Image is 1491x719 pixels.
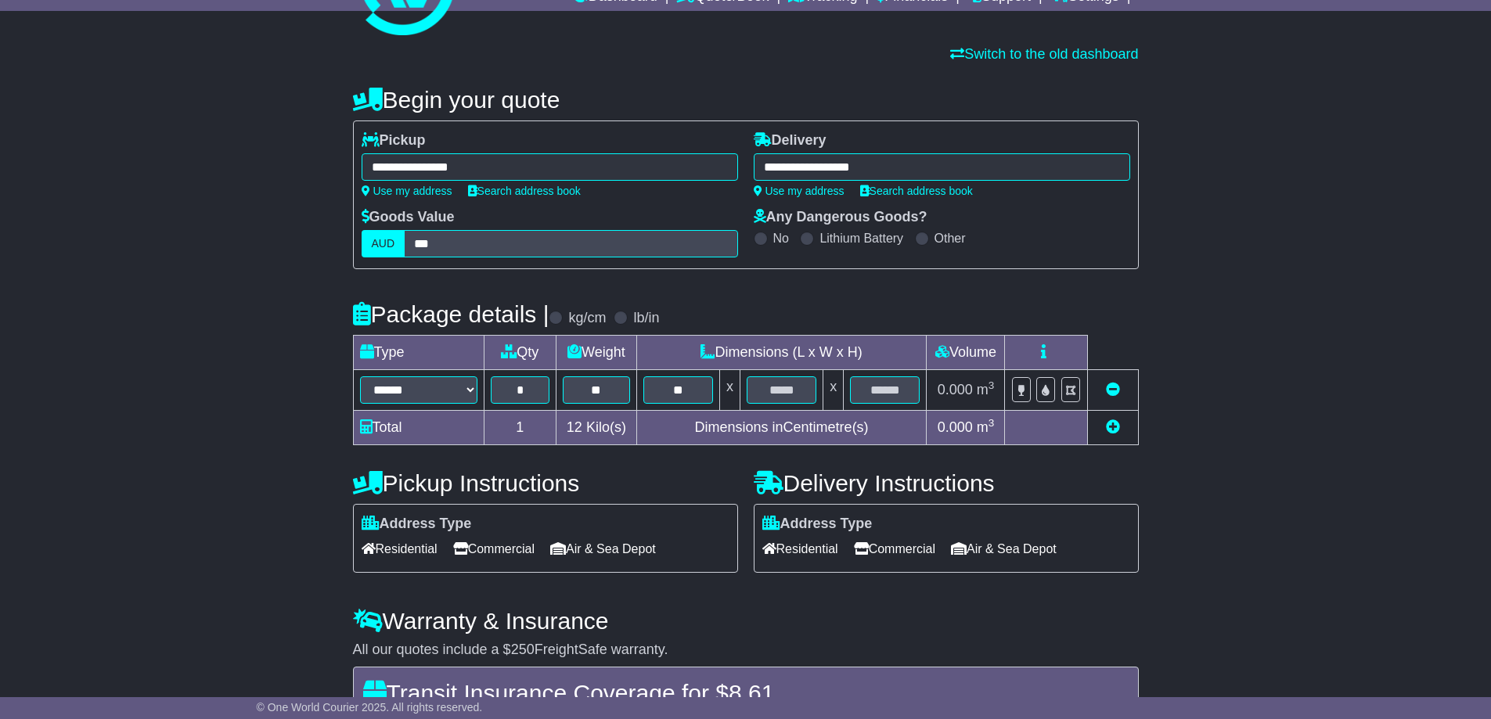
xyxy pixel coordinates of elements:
a: Add new item [1106,419,1120,435]
label: Lithium Battery [819,231,903,246]
h4: Pickup Instructions [353,470,738,496]
sup: 3 [989,379,995,391]
span: Residential [762,537,838,561]
td: x [823,370,844,411]
td: x [719,370,740,411]
a: Use my address [362,185,452,197]
td: Type [353,336,484,370]
span: m [977,382,995,397]
a: Use my address [754,185,845,197]
label: AUD [362,230,405,257]
a: Remove this item [1106,382,1120,397]
td: Dimensions (L x W x H) [636,336,927,370]
label: lb/in [633,310,659,327]
span: m [977,419,995,435]
h4: Delivery Instructions [754,470,1139,496]
a: Search address book [468,185,581,197]
h4: Package details | [353,301,549,327]
h4: Warranty & Insurance [353,608,1139,634]
label: Other [935,231,966,246]
span: Commercial [854,537,935,561]
td: Kilo(s) [556,411,637,445]
a: Search address book [860,185,973,197]
span: 12 [567,419,582,435]
td: 1 [484,411,556,445]
label: Goods Value [362,209,455,226]
label: kg/cm [568,310,606,327]
span: Commercial [453,537,535,561]
a: Switch to the old dashboard [950,46,1138,62]
td: Dimensions in Centimetre(s) [636,411,927,445]
h4: Begin your quote [353,87,1139,113]
td: Qty [484,336,556,370]
span: Air & Sea Depot [951,537,1057,561]
label: Address Type [362,516,472,533]
label: No [773,231,789,246]
span: 250 [511,642,535,657]
span: © One World Courier 2025. All rights reserved. [257,701,483,714]
span: 0.000 [938,382,973,397]
label: Any Dangerous Goods? [754,209,927,226]
span: 8.61 [729,680,774,706]
td: Weight [556,336,637,370]
div: All our quotes include a $ FreightSafe warranty. [353,642,1139,659]
td: Total [353,411,484,445]
sup: 3 [989,417,995,429]
label: Delivery [754,132,827,149]
label: Pickup [362,132,426,149]
span: Residential [362,537,438,561]
td: Volume [927,336,1005,370]
span: Air & Sea Depot [550,537,656,561]
span: 0.000 [938,419,973,435]
label: Address Type [762,516,873,533]
h4: Transit Insurance Coverage for $ [363,680,1129,706]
